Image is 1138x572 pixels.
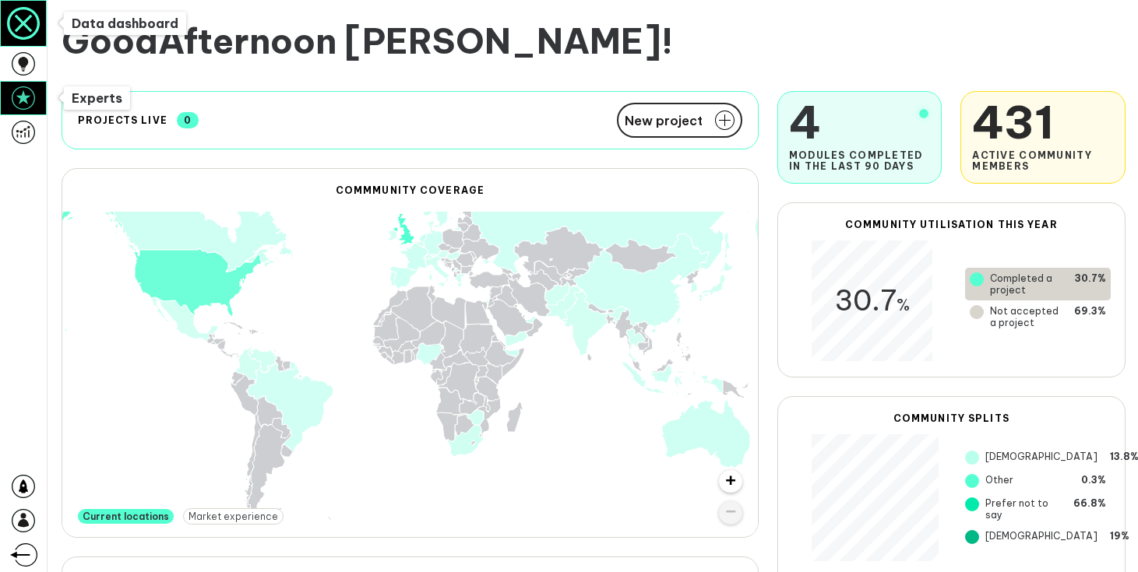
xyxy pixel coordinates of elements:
a: Zoom in [719,470,742,493]
span: 4 [789,94,931,150]
h2: Projects live [78,114,167,126]
a: Zoom out [719,501,742,525]
span: 19% [1110,530,1129,544]
span: [DEMOGRAPHIC_DATA] [985,530,1097,544]
span: Experts [72,90,122,106]
h2: Community Utilisation this year [792,219,1111,230]
button: Market experience [183,508,284,525]
span: 66.8% [1073,497,1106,521]
span: Other [985,474,1013,488]
button: New project [617,103,742,138]
span: % [897,294,910,315]
span: [PERSON_NAME] ! [344,19,673,63]
span: 30.7 [834,282,910,318]
h2: Community Splits [792,412,1111,424]
span: 0 [177,112,199,128]
span: Active Community Members [972,150,1114,172]
span: Not accepted a project [990,305,1062,328]
span: [DEMOGRAPHIC_DATA] [985,451,1097,465]
span: 431 [972,94,1114,150]
span: Modules completed in the last 90 days [789,150,931,172]
span: Prefer not to say [985,497,1061,521]
span: Data dashboard [72,16,178,31]
span: 0.3% [1081,474,1106,488]
h2: Commmunity Coverage [62,184,758,196]
span: 69.3% [1074,305,1106,328]
span: 30.7% [1075,272,1106,296]
button: Current locations [78,509,174,524]
span: New project [625,114,703,127]
span: Completed a project [990,272,1062,296]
